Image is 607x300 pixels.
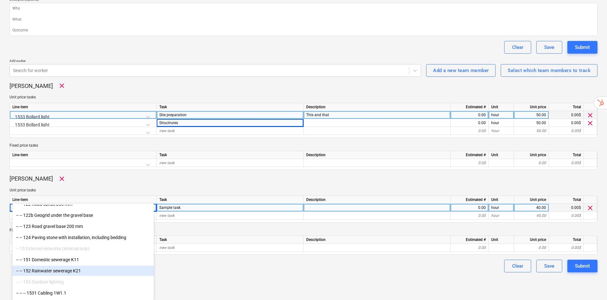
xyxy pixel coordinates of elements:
div: Save [544,262,554,270]
span: Remove worker [58,82,66,90]
div: -- -- 153 Outdoor lighting [12,277,154,287]
span: Structrures [159,121,178,125]
span: Site preparation [159,113,187,117]
div: -- -- -- 1531 Cabling 1W1.1 [12,288,154,298]
span: clear [586,111,594,119]
div: 0.00 [453,204,486,212]
div: Estimated # [451,236,489,244]
div: Unit price [514,236,549,244]
div: Description [304,103,451,111]
div: Unit [489,196,514,204]
div: 0.00 [453,159,486,167]
div: Line-item [10,151,157,159]
div: 0.00 [453,244,486,252]
div: 0.00$ [549,204,584,212]
div: 0.00$ [549,159,584,167]
div: -- -- 152 Rainwater sewerage K21 [12,266,154,276]
div: -- -- 123 Road gravel base 200 mm [12,221,154,231]
div: 0.00 [517,159,546,167]
div: Submit [575,262,590,270]
div: 0.00$ [549,244,584,252]
span: new task [159,213,175,218]
span: clear [586,204,594,212]
div: Description [304,236,451,244]
div: 0.00$ [549,212,584,220]
div: Total [549,103,584,111]
div: Task [157,236,304,244]
div: Line-item [10,236,157,244]
p: [PERSON_NAME] [10,82,53,90]
div: This and that [304,111,451,119]
div: 0.00 [453,127,486,135]
div: 50.00 [517,119,546,127]
div: 0.00$ [549,111,584,119]
div: Save [544,43,554,51]
button: Select which team members to track [501,64,597,77]
div: 0.00 [517,244,546,252]
span: new task [159,245,175,250]
div: Description [304,151,451,159]
div: Task [157,196,304,204]
div: 50.00 [517,127,546,135]
div: 40.00 [517,204,546,212]
div: Estimated # [451,151,489,159]
div: Unit price [514,103,549,111]
div: hour [489,119,514,127]
div: Clear [512,43,523,51]
div: hour [489,212,514,220]
p: Fixed price tasks [10,143,597,148]
div: 0.00 [453,119,486,127]
div: hour [489,111,514,119]
div: -- -- 122b Geogrid under the gravel base [12,210,154,220]
div: Unit [489,236,514,244]
div: Task [157,103,304,111]
div: -- -- 122 Road sands 200 mm [12,199,154,209]
div: Unit price [514,151,549,159]
div: -- 15 External networks (internal only) [12,243,154,254]
div: Estimated # [451,196,489,204]
button: Add a new team member [426,64,496,77]
div: Total [549,236,584,244]
div: Total [549,196,584,204]
button: Clear [504,260,531,272]
div: 0.00 [453,212,486,220]
p: Add worker [10,59,421,64]
div: 50.00 [517,111,546,119]
button: Clear [504,41,531,54]
span: Remove worker [58,175,66,183]
span: new task [159,129,175,133]
p: [PERSON_NAME] [10,175,53,183]
div: Unit [489,151,514,159]
div: 0.00$ [549,119,584,127]
div: 0.00 [453,111,486,119]
span: new task [159,161,175,165]
div: -- -- 151 Domestic sewerage K11 [12,255,154,265]
div: Unit price [514,196,549,204]
div: 0.00$ [549,127,584,135]
div: -- -- 124 Paving stone with installation, including bedding [12,232,154,243]
div: Select which team members to track [508,66,591,75]
div: Add a new team member [433,66,489,75]
p: Unit price tasks [10,188,597,193]
button: Save [536,41,562,54]
div: Line-item [10,103,157,111]
span: clear [586,119,594,127]
div: 40.00 [517,212,546,220]
div: Total [549,151,584,159]
p: Fixed price tasks [10,228,597,233]
div: Clear [512,262,523,270]
div: Submit [575,43,590,51]
button: Submit [567,41,597,54]
button: Submit [567,260,597,272]
p: Unit price tasks [10,95,597,100]
div: Line-item [10,196,157,204]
